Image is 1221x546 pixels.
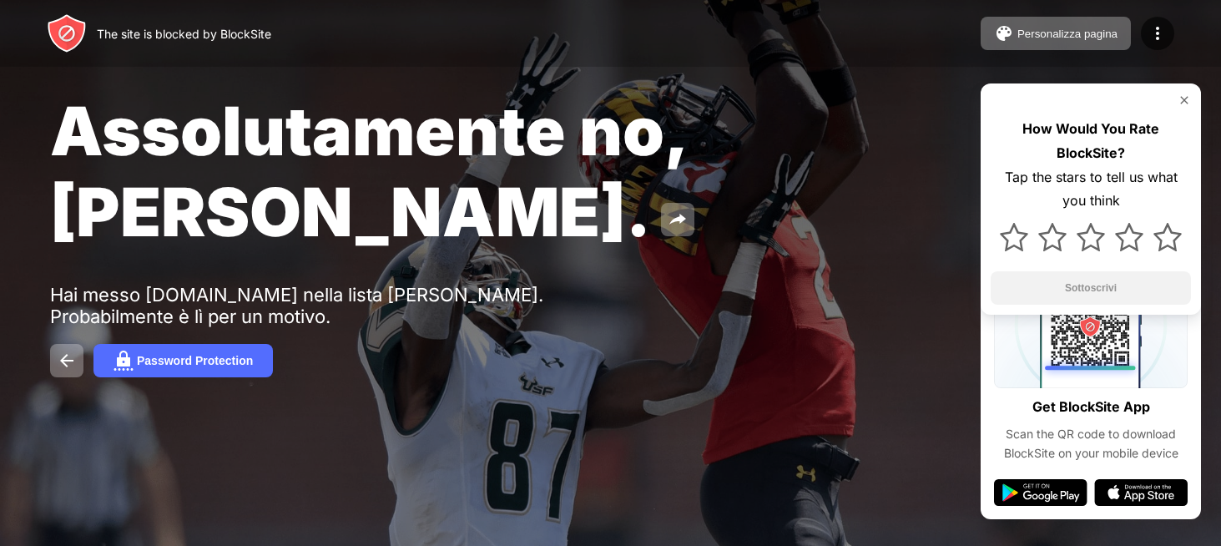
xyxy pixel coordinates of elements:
[991,117,1191,165] div: How Would You Rate BlockSite?
[1153,223,1182,251] img: star.svg
[1038,223,1067,251] img: star.svg
[1077,223,1105,251] img: star.svg
[47,13,87,53] img: header-logo.svg
[981,17,1131,50] button: Personalizza pagina
[991,165,1191,214] div: Tap the stars to tell us what you think
[994,23,1014,43] img: pallet.svg
[994,479,1087,506] img: google-play.svg
[97,27,271,41] div: The site is blocked by BlockSite
[1094,479,1188,506] img: app-store.svg
[137,354,253,367] div: Password Protection
[991,271,1191,305] button: Sottoscrivi
[1148,23,1168,43] img: menu-icon.svg
[93,344,273,377] button: Password Protection
[50,90,685,252] span: Assolutamente no, [PERSON_NAME].
[668,210,688,230] img: share.svg
[50,284,566,327] div: Hai messo [DOMAIN_NAME] nella lista [PERSON_NAME]. Probabilmente è lì per un motivo.
[1115,223,1143,251] img: star.svg
[114,351,134,371] img: password.svg
[1017,28,1118,40] div: Personalizza pagina
[1178,94,1191,107] img: rate-us-close.svg
[1000,223,1028,251] img: star.svg
[57,351,77,371] img: back.svg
